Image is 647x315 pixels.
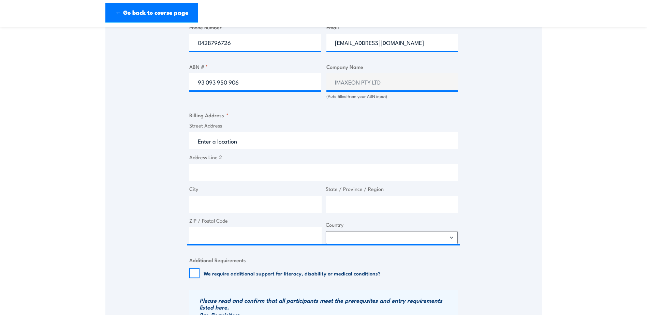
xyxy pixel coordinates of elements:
label: Company Name [326,63,458,71]
label: Address Line 2 [189,153,458,161]
label: Phone number [189,23,321,31]
label: ABN # [189,63,321,71]
label: ZIP / Postal Code [189,217,322,225]
input: Enter a location [189,132,458,149]
label: Email [326,23,458,31]
label: Country [326,221,458,229]
label: Street Address [189,122,458,130]
legend: Additional Requirements [189,256,246,264]
label: State / Province / Region [326,185,458,193]
div: (Auto filled from your ABN input) [326,93,458,100]
legend: Billing Address [189,111,229,119]
label: City [189,185,322,193]
label: We require additional support for literacy, disability or medical conditions? [204,270,381,276]
h3: Please read and confirm that all participants meet the prerequsites and entry requirements listed... [200,297,456,311]
a: ← Go back to course page [105,3,198,23]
